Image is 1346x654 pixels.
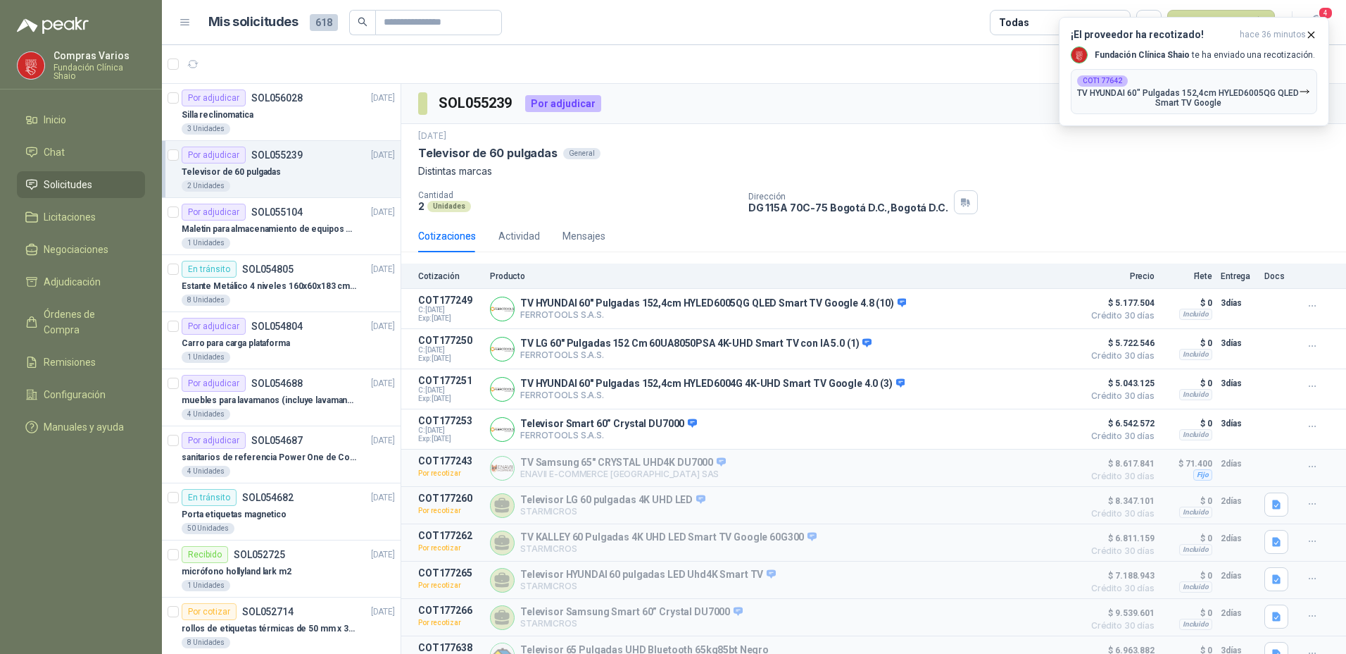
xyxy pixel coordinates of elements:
button: COT177642TV HYUNDAI 60" Pulgadas 152,4cm HYLED6005QG QLED Smart TV Google [1071,69,1317,114]
div: 3 Unidades [182,123,230,135]
p: SOL055239 [251,150,303,160]
p: STARMICROS [520,618,743,629]
span: Inicio [44,112,66,128]
p: Televisor de 60 pulgadas [182,166,281,179]
span: $ 5.177.504 [1084,295,1155,311]
p: ENAVII E-COMMERCE [GEOGRAPHIC_DATA] SAS [520,469,726,479]
p: COT177251 [418,375,482,386]
a: Por adjudicarSOL056028[DATE] Silla reclinomatica3 Unidades [162,84,401,141]
span: Crédito 30 días [1084,432,1155,440]
p: COT177243 [418,455,482,467]
p: Distintas marcas [418,163,1329,179]
p: Por recotizar [418,467,482,481]
p: sanitarios de referencia Power One de Corona [182,451,357,464]
span: C: [DATE] [418,306,482,314]
p: SOL054687 [251,436,303,445]
div: Mensajes [562,228,605,244]
img: Company Logo [491,338,514,361]
p: 2 días [1221,455,1256,472]
button: 4 [1304,10,1329,35]
div: Por adjudicar [182,318,246,335]
p: SOL052714 [242,607,294,617]
p: Televisor Samsung Smart 60” Crystal DU7000 [520,606,743,619]
b: COT177642 [1083,78,1122,85]
p: 2 días [1221,567,1256,584]
p: $ 0 [1163,493,1212,510]
p: Por recotizar [418,541,482,555]
p: Flete [1163,271,1212,281]
a: Configuración [17,381,145,408]
div: Unidades [427,201,471,212]
div: Por adjudicar [182,375,246,392]
p: [DATE] [371,605,395,619]
p: [DATE] [371,491,395,505]
p: 2 días [1221,493,1256,510]
img: Company Logo [18,52,44,79]
a: Manuales y ayuda [17,414,145,440]
p: Cotización [418,271,482,281]
div: Actividad [498,228,540,244]
a: Solicitudes [17,171,145,198]
p: $ 0 [1163,415,1212,432]
b: Fundación Clínica Shaio [1095,50,1190,60]
p: [DATE] [371,92,395,105]
a: RecibidoSOL052725[DATE] micrófono hollyland lark m21 Unidades [162,541,401,598]
p: FERROTOOLS S.A.S. [520,430,697,440]
p: $ 0 [1163,605,1212,622]
div: 8 Unidades [182,295,230,306]
h1: Mis solicitudes [208,12,298,32]
p: SOL054682 [242,493,294,502]
div: Por cotizar [182,603,237,620]
a: Negociaciones [17,236,145,263]
span: Adjudicación [44,274,101,290]
p: [DATE] [371,206,395,219]
span: Crédito 30 días [1084,510,1155,518]
p: SOL054804 [251,321,303,331]
div: Incluido [1179,544,1212,555]
span: C: [DATE] [418,426,482,435]
p: 3 días [1221,295,1256,311]
p: Silla reclinomatica [182,109,253,122]
p: SOL056028 [251,93,303,103]
h3: ¡El proveedor ha recotizado! [1071,29,1234,41]
span: Crédito 30 días [1084,584,1155,593]
p: 2 días [1221,530,1256,547]
p: $ 0 [1163,567,1212,584]
p: 3 días [1221,415,1256,432]
div: 2 Unidades [182,180,230,192]
p: FERROTOOLS S.A.S. [520,309,906,320]
p: Dirección [748,192,948,202]
div: 1 Unidades [182,352,230,363]
div: General [563,148,600,159]
p: Televisor LG 60 pulgadas 4K UHD LED [520,494,705,507]
p: SOL052725 [234,550,285,560]
p: TV Samsung 65" CRYSTAL UHD4K DU7000 [520,457,726,469]
div: Por adjudicar [182,432,246,449]
a: Órdenes de Compra [17,301,145,343]
div: Fijo [1193,469,1212,481]
p: 3 días [1221,375,1256,392]
img: Company Logo [491,457,514,480]
p: $ 0 [1163,335,1212,352]
span: Exp: [DATE] [418,354,482,363]
p: STARMICROS [520,543,817,554]
a: Adjudicación [17,269,145,295]
p: TV LG 60" Pulgadas 152 Cm 60UA8050PSA 4K-UHD Smart TV con IA 5.0 (1) [520,338,872,350]
a: Por adjudicarSOL054687[DATE] sanitarios de referencia Power One de Corona4 Unidades [162,426,401,483]
span: Exp: [DATE] [418,314,482,323]
p: Entrega [1221,271,1256,281]
p: Fundación Clínica Shaio [54,63,145,80]
p: Por recotizar [418,579,482,593]
p: STARMICROS [520,506,705,517]
img: Company Logo [491,378,514,401]
p: SOL054688 [251,378,303,388]
div: Incluido [1179,429,1212,440]
p: rollos de etiquetas térmicas de 50 mm x 30 mm [182,622,357,636]
a: Por adjudicarSOL054804[DATE] Carro para carga plataforma1 Unidades [162,312,401,369]
button: ¡El proveedor ha recotizado!hace 36 minutos Company LogoFundación Clínica Shaio te ha enviado una... [1059,17,1329,126]
span: Configuración [44,387,106,402]
span: 4 [1318,6,1333,20]
span: $ 6.811.159 [1084,530,1155,547]
a: Por adjudicarSOL055239[DATE] Televisor de 60 pulgadas2 Unidades [162,141,401,198]
a: Chat [17,139,145,166]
